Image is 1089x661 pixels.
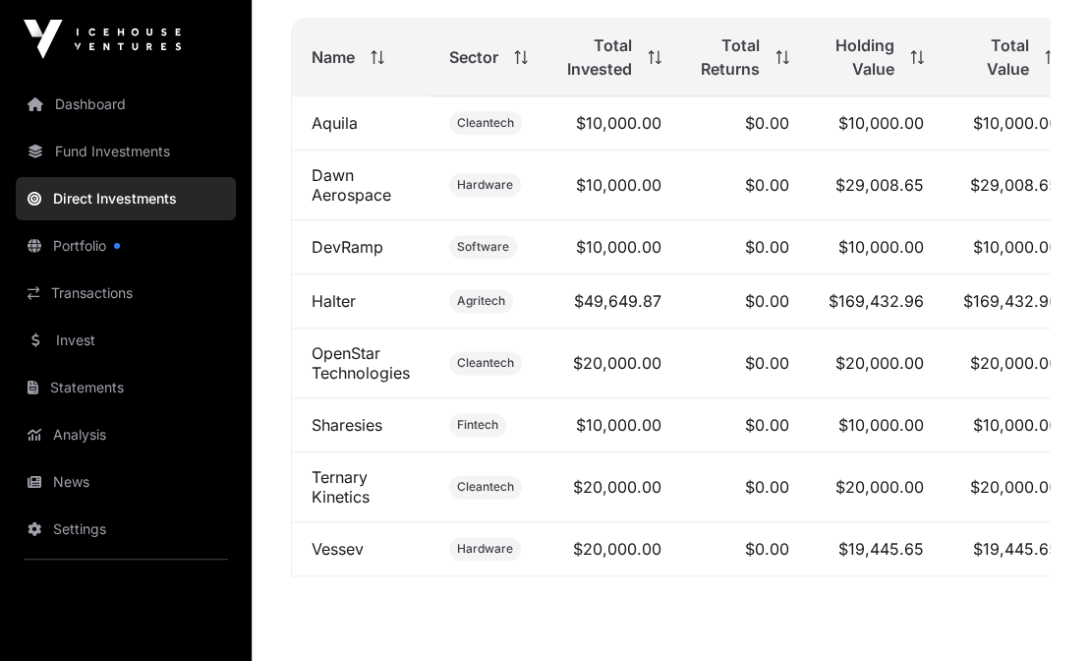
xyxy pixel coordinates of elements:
td: $20,000.00 [547,452,681,522]
a: Transactions [16,271,236,315]
a: Settings [16,508,236,551]
td: $169,432.96 [944,274,1078,329]
span: Agritech [457,293,505,309]
td: $10,000.00 [809,398,944,452]
a: Statements [16,366,236,409]
span: Total Returns [701,33,760,81]
span: Hardware [457,177,513,193]
td: $20,000.00 [944,452,1078,522]
a: Portfolio [16,224,236,268]
a: Aquila [312,113,358,133]
a: Direct Investments [16,177,236,220]
span: Total Invested [567,33,632,81]
span: Name [312,45,355,69]
td: $20,000.00 [809,452,944,522]
td: $10,000.00 [944,398,1078,452]
td: $29,008.65 [809,150,944,220]
td: $10,000.00 [809,96,944,150]
td: $0.00 [681,452,809,522]
td: $20,000.00 [547,329,681,398]
a: News [16,460,236,504]
td: $20,000.00 [547,522,681,576]
a: Ternary Kinetics [312,467,370,507]
span: Cleantech [457,355,514,371]
img: Icehouse Ventures Logo [24,20,181,59]
span: Holding Value [829,33,894,81]
td: $0.00 [681,220,809,274]
span: Fintech [457,417,498,433]
span: Cleantech [457,479,514,495]
td: $10,000.00 [944,96,1078,150]
span: Total Value [963,33,1029,81]
td: $49,649.87 [547,274,681,329]
a: DevRamp [312,237,383,257]
td: $19,445.65 [809,522,944,576]
td: $10,000.00 [809,220,944,274]
a: Halter [312,291,356,311]
span: Sector [449,45,498,69]
a: Vessev [312,539,364,559]
td: $10,000.00 [547,96,681,150]
td: $0.00 [681,398,809,452]
td: $0.00 [681,522,809,576]
td: $10,000.00 [944,220,1078,274]
a: OpenStar Technologies [312,343,410,383]
span: Hardware [457,541,513,557]
td: $169,432.96 [809,274,944,329]
td: $10,000.00 [547,398,681,452]
td: $19,445.65 [944,522,1078,576]
a: Dashboard [16,83,236,126]
span: Software [457,239,509,255]
a: Fund Investments [16,130,236,173]
td: $10,000.00 [547,150,681,220]
a: Sharesies [312,415,382,435]
span: Cleantech [457,115,514,131]
td: $0.00 [681,329,809,398]
td: $0.00 [681,150,809,220]
td: $0.00 [681,274,809,329]
td: $20,000.00 [944,329,1078,398]
iframe: Chat Widget [991,567,1089,661]
td: $20,000.00 [809,329,944,398]
td: $0.00 [681,96,809,150]
a: Dawn Aerospace [312,165,391,205]
td: $10,000.00 [547,220,681,274]
a: Invest [16,319,236,362]
a: Analysis [16,413,236,456]
td: $29,008.65 [944,150,1078,220]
